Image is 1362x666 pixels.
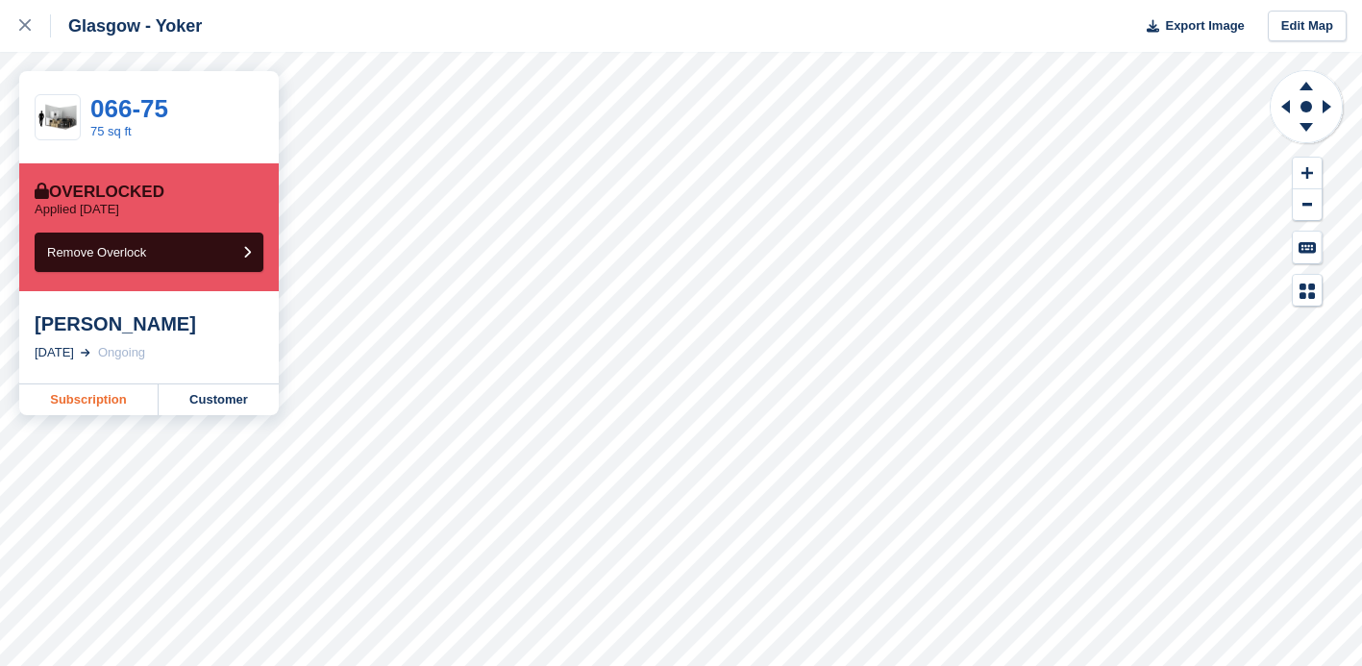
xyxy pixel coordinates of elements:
div: Overlocked [35,183,164,202]
button: Keyboard Shortcuts [1293,232,1322,263]
div: [PERSON_NAME] [35,312,263,335]
button: Export Image [1135,11,1245,42]
a: 75 sq ft [90,124,132,138]
span: Remove Overlock [47,245,146,259]
button: Zoom Out [1293,189,1322,221]
button: Remove Overlock [35,233,263,272]
div: Glasgow - Yoker [51,14,202,37]
a: Edit Map [1268,11,1347,42]
img: arrow-right-light-icn-cde0832a797a2874e46488d9cf13f60e5c3a73dbe684e267c42b8395dfbc2abf.svg [81,349,90,357]
p: Applied [DATE] [35,202,119,217]
button: Map Legend [1293,275,1322,307]
a: 066-75 [90,94,168,123]
button: Zoom In [1293,158,1322,189]
span: Export Image [1165,16,1244,36]
img: 75-sqft-unit%20(1).jpg [36,101,80,135]
a: Subscription [19,384,159,415]
a: Customer [159,384,279,415]
div: Ongoing [98,343,145,362]
div: [DATE] [35,343,74,362]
